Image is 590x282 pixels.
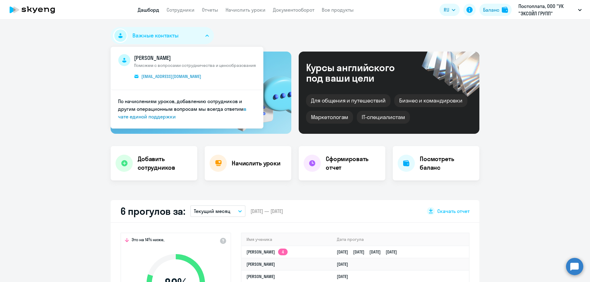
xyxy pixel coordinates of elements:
span: Поможем с вопросами сотрудничества и ценообразования [134,63,256,68]
th: Дата прогула [332,233,469,246]
a: [EMAIL_ADDRESS][DOMAIN_NAME] [134,73,206,80]
app-skyeng-badge: 4 [278,249,288,255]
th: Имя ученика [242,233,332,246]
a: Начислить уроки [226,7,265,13]
a: Дашборд [138,7,159,13]
div: IT-специалистам [357,111,410,124]
p: Текущий месяц [194,207,230,215]
a: в чате единой поддержки [118,106,246,120]
button: Текущий месяц [190,205,246,217]
ul: Важные контакты [111,47,263,129]
span: Важные контакты [132,32,179,40]
span: Это на 14% ниже, [132,237,164,244]
a: Все продукты [322,7,354,13]
div: Маркетологам [306,111,353,124]
a: [PERSON_NAME]4 [246,249,288,255]
button: Постоплата, ООО "УК "ЭКСОЙЛ ГРУПП" [515,2,585,17]
a: Документооборот [273,7,314,13]
div: Баланс [483,6,499,14]
h4: Добавить сотрудников [138,155,192,172]
h4: Посмотреть баланс [420,155,474,172]
div: Бизнес и командировки [394,94,467,107]
span: По начислениям уроков, добавлению сотрудников и другим операционным вопросам мы всегда ответим [118,98,244,112]
button: RU [439,4,460,16]
a: [DATE] [337,261,353,267]
div: Для общения и путешествий [306,94,391,107]
a: Сотрудники [167,7,195,13]
h4: Начислить уроки [232,159,281,168]
a: [DATE] [337,274,353,279]
div: Курсы английского под ваши цели [306,62,411,83]
span: RU [444,6,449,14]
span: [EMAIL_ADDRESS][DOMAIN_NAME] [141,74,201,79]
span: [PERSON_NAME] [134,54,256,62]
button: Балансbalance [479,4,512,16]
a: [PERSON_NAME] [246,261,275,267]
a: [PERSON_NAME] [246,274,275,279]
span: Скачать отчет [437,208,470,214]
p: Постоплата, ООО "УК "ЭКСОЙЛ ГРУПП" [518,2,576,17]
span: [DATE] — [DATE] [250,208,283,214]
h4: Сформировать отчет [326,155,380,172]
a: [DATE][DATE][DATE][DATE] [337,249,402,255]
h2: 6 прогулов за: [120,205,185,217]
img: balance [502,7,508,13]
button: Важные контакты [111,27,214,44]
a: Отчеты [202,7,218,13]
